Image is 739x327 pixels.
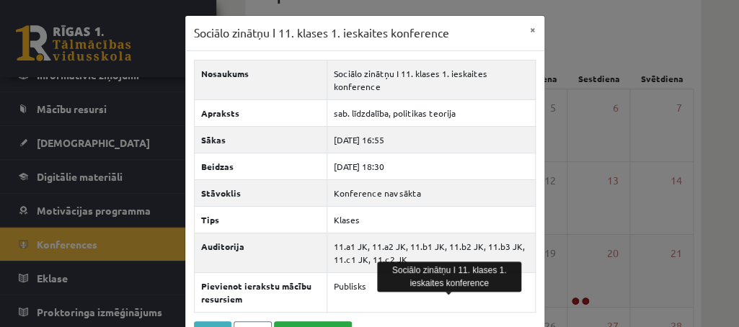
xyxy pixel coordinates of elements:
th: Sākas [195,126,327,153]
td: Konference nav sākta [327,179,535,206]
button: × [521,16,544,43]
td: Sociālo zinātņu I 11. klases 1. ieskaites konference [327,60,535,99]
th: Nosaukums [195,60,327,99]
td: [DATE] 16:55 [327,126,535,153]
th: Stāvoklis [195,179,327,206]
td: Publisks [327,272,535,312]
td: Klases [327,206,535,233]
h3: Sociālo zinātņu I 11. klases 1. ieskaites konference [194,24,449,42]
th: Auditorija [195,233,327,272]
td: 11.a1 JK, 11.a2 JK, 11.b1 JK, 11.b2 JK, 11.b3 JK, 11.c1 JK, 11.c2 JK [327,233,535,272]
td: [DATE] 18:30 [327,153,535,179]
div: Sociālo zinātņu I 11. klases 1. ieskaites konference [377,261,521,292]
th: Tips [195,206,327,233]
td: sab. līdzdalība, politikas teorija [327,99,535,126]
th: Pievienot ierakstu mācību resursiem [195,272,327,312]
th: Apraksts [195,99,327,126]
th: Beidzas [195,153,327,179]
